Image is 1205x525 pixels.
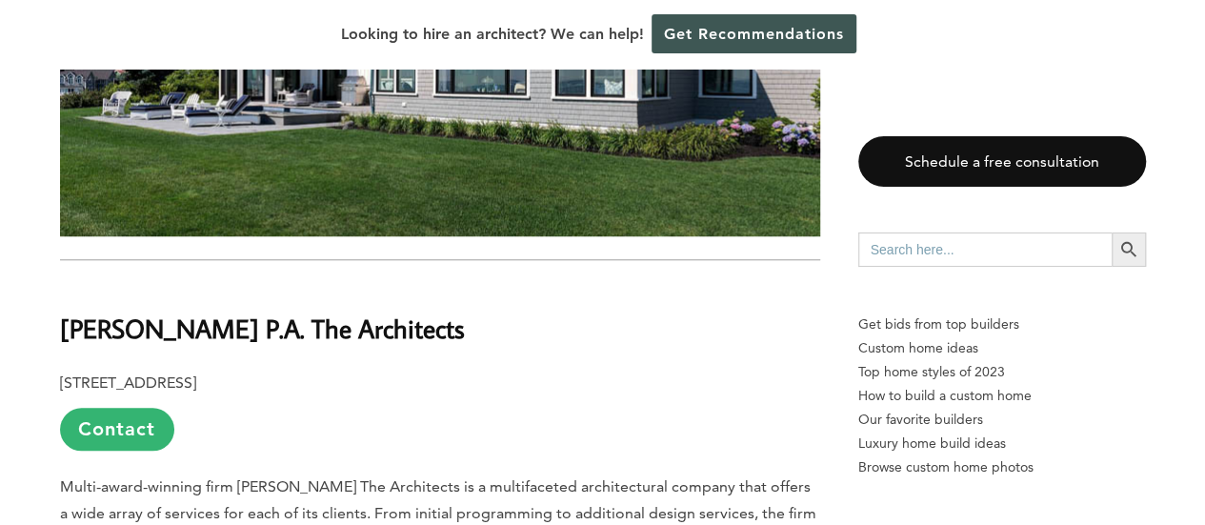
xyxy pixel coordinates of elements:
a: Browse custom home photos [858,455,1146,479]
a: Schedule a free consultation [858,136,1146,187]
a: Luxury home build ideas [858,432,1146,455]
a: Contact [60,408,174,451]
a: How to build a custom home [858,384,1146,408]
input: Search here... [858,232,1112,267]
a: Our favorite builders [858,408,1146,432]
b: [PERSON_NAME] P.A. The Architects [60,312,465,345]
b: [STREET_ADDRESS] [60,374,196,392]
a: Top home styles of 2023 [858,360,1146,384]
a: Get Recommendations [652,14,856,53]
p: Get bids from top builders [858,313,1146,336]
a: Custom home ideas [858,336,1146,360]
svg: Search [1118,239,1139,260]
